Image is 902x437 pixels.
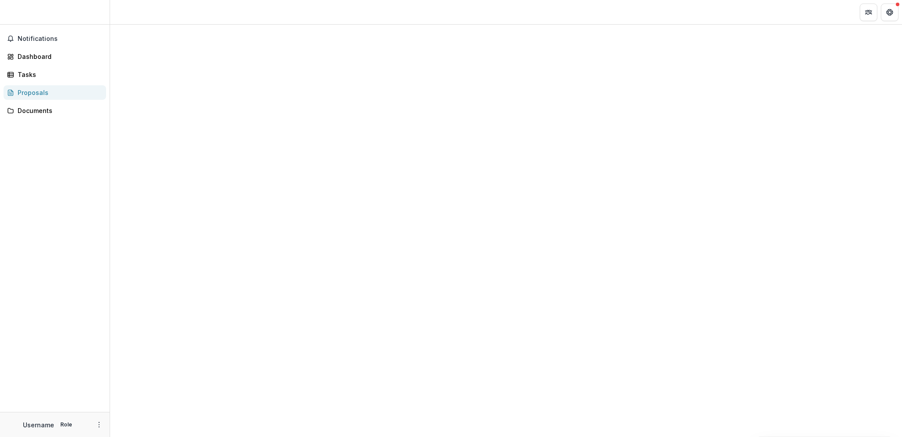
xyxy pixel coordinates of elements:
a: Dashboard [4,49,106,64]
div: Tasks [18,70,99,79]
a: Documents [4,103,106,118]
p: Username [23,420,54,430]
a: Proposals [4,85,106,100]
div: Dashboard [18,52,99,61]
span: Notifications [18,35,103,43]
div: Documents [18,106,99,115]
button: Notifications [4,32,106,46]
button: Get Help [881,4,898,21]
a: Tasks [4,67,106,82]
div: Proposals [18,88,99,97]
button: More [94,419,104,430]
p: Role [58,421,75,429]
button: Partners [860,4,877,21]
